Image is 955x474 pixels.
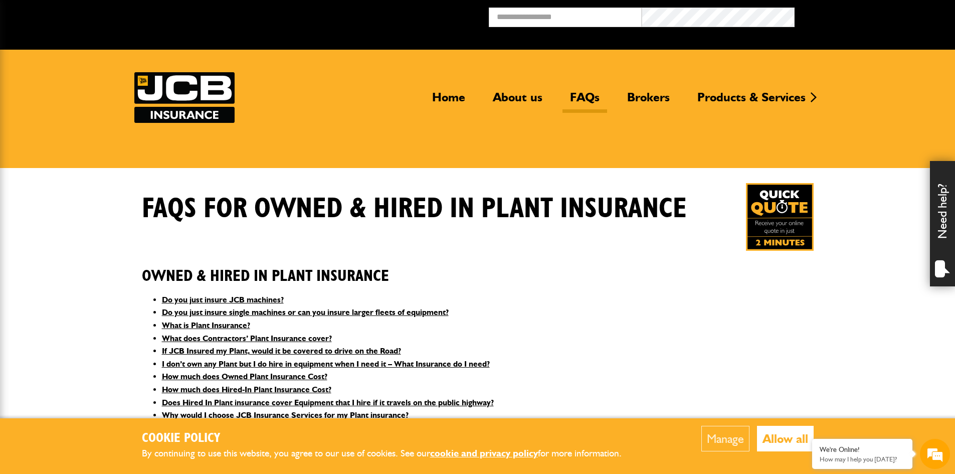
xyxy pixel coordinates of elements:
h2: Cookie Policy [142,431,638,446]
a: About us [485,90,550,113]
button: Broker Login [795,8,947,23]
a: Get your insurance quote in just 2-minutes [746,183,814,251]
h2: Owned & Hired In Plant Insurance [142,251,814,285]
a: FAQs [562,90,607,113]
a: Brokers [620,90,677,113]
a: What does Contractors’ Plant Insurance cover? [162,334,332,343]
a: How much does Owned Plant Insurance Cost? [162,372,327,381]
a: Products & Services [690,90,813,113]
img: Quick Quote [746,183,814,251]
a: What is Plant Insurance? [162,321,250,330]
p: How may I help you today? [820,455,905,463]
a: I don’t own any Plant but I do hire in equipment when I need it – What Insurance do I need? [162,359,490,369]
a: If JCB Insured my Plant, would it be covered to drive on the Road? [162,346,401,356]
button: Manage [701,426,749,451]
img: JCB Insurance Services logo [134,72,235,123]
a: cookie and privacy policy [430,447,538,459]
a: Why would I choose JCB Insurance Services for my Plant insurance? [162,410,409,420]
h1: FAQS for Owned & Hired In Plant Insurance [142,192,687,226]
a: JCB Insurance Services [134,72,235,123]
a: Does Hired In Plant insurance cover Equipment that I hire if it travels on the public highway? [162,398,494,407]
a: Do you just insure single machines or can you insure larger fleets of equipment? [162,307,449,317]
button: Allow all [757,426,814,451]
a: Do you just insure JCB machines? [162,295,284,304]
a: Home [425,90,473,113]
a: How much does Hired-In Plant Insurance Cost? [162,385,331,394]
div: Need help? [930,161,955,286]
p: By continuing to use this website, you agree to our use of cookies. See our for more information. [142,446,638,461]
div: We're Online! [820,445,905,454]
